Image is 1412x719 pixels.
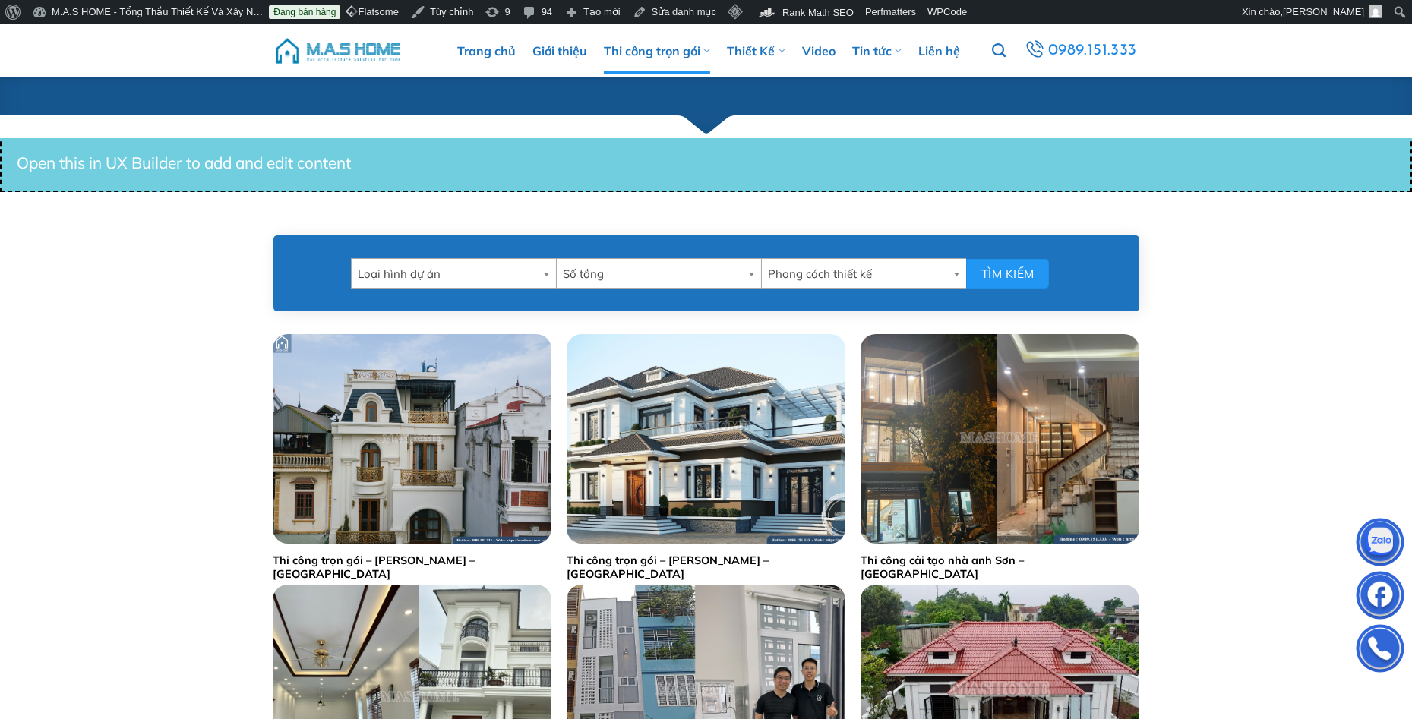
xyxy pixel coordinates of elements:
[802,28,836,74] a: Video
[457,28,516,74] a: Trang chủ
[727,28,785,74] a: Thiết Kế
[1357,628,1403,673] img: Phone
[1357,575,1403,620] img: Facebook
[861,334,1139,543] img: Cải tạo nhà anh Sơn - Hà Đông | MasHome
[1283,6,1364,17] span: [PERSON_NAME]
[1021,37,1141,65] a: 0989.151.333
[273,28,403,74] img: M.A.S HOME – Tổng Thầu Thiết Kế Và Xây Nhà Trọn Gói
[852,28,902,74] a: Tin tức
[992,35,1006,67] a: Tìm kiếm
[273,553,551,582] a: Thi công trọn gói – [PERSON_NAME] – [GEOGRAPHIC_DATA]
[604,28,710,74] a: Thi công trọn gói
[567,334,845,543] img: Thi công trọn gói - Anh Hiếu - Thanh Hoá | MasHome
[269,5,340,19] a: Đang bán hàng
[563,259,741,289] span: Số tầng
[532,28,587,74] a: Giới thiệu
[1047,38,1139,65] span: 0989.151.333
[358,259,536,289] span: Loại hình dự án
[918,28,960,74] a: Liên hệ
[861,553,1139,582] a: Thi công cải tạo nhà anh Sơn – [GEOGRAPHIC_DATA]
[966,259,1049,289] button: Tìm kiếm
[567,553,845,582] a: Thi công trọn gói – [PERSON_NAME] – [GEOGRAPHIC_DATA]
[768,259,946,289] span: Phong cách thiết kế
[1357,522,1403,567] img: Zalo
[273,334,551,543] img: Thi công trọn gói anh Tuấn - Gia Lâm | MasHome
[782,7,854,18] span: Rank Math SEO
